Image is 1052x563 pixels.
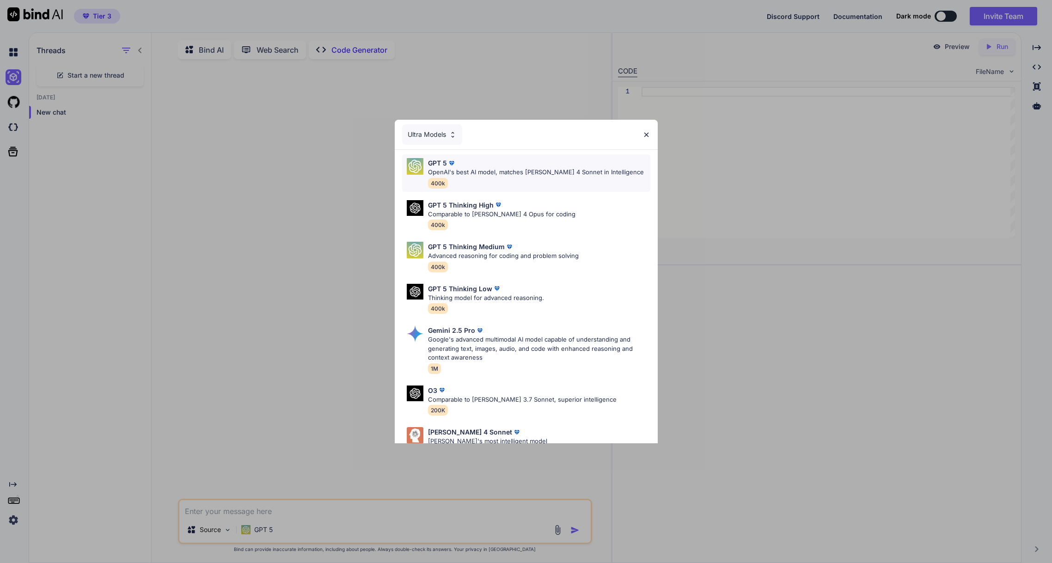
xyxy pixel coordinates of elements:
[428,303,448,314] span: 400k
[437,386,446,395] img: premium
[428,220,448,230] span: 400k
[475,326,484,335] img: premium
[428,325,475,335] p: Gemini 2.5 Pro
[494,200,503,209] img: premium
[642,131,650,139] img: close
[428,158,447,168] p: GPT 5
[505,242,514,251] img: premium
[407,325,423,342] img: Pick Models
[428,405,448,416] span: 200K
[407,427,423,444] img: Pick Models
[407,386,423,402] img: Pick Models
[428,294,544,303] p: Thinking model for advanced reasoning.
[492,284,502,293] img: premium
[428,363,441,374] span: 1M
[428,386,437,395] p: O3
[449,131,457,139] img: Pick Models
[428,284,492,294] p: GPT 5 Thinking Low
[428,242,505,251] p: GPT 5 Thinking Medium
[428,427,512,437] p: [PERSON_NAME] 4 Sonnet
[428,437,547,446] p: [PERSON_NAME]'s most intelligent model
[447,159,456,168] img: premium
[428,335,650,362] p: Google's advanced multimodal AI model capable of understanding and generating text, images, audio...
[407,158,423,175] img: Pick Models
[428,168,644,177] p: OpenAI's best AI model, matches [PERSON_NAME] 4 Sonnet in Intelligence
[402,124,462,145] div: Ultra Models
[428,251,579,261] p: Advanced reasoning for coding and problem solving
[407,200,423,216] img: Pick Models
[428,262,448,272] span: 400k
[512,428,521,437] img: premium
[407,242,423,258] img: Pick Models
[428,200,494,210] p: GPT 5 Thinking High
[428,210,575,219] p: Comparable to [PERSON_NAME] 4 Opus for coding
[428,395,617,404] p: Comparable to [PERSON_NAME] 3.7 Sonnet, superior intelligence
[428,178,448,189] span: 400k
[407,284,423,300] img: Pick Models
